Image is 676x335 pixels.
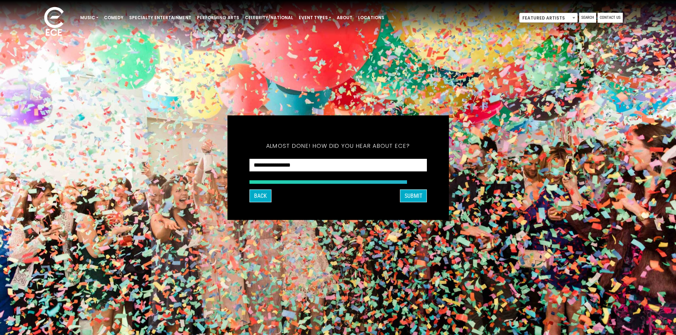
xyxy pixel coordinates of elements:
a: Performing Arts [194,12,242,24]
a: Search [579,13,596,23]
a: Locations [355,12,387,24]
a: About [334,12,355,24]
button: Back [249,189,271,202]
a: Comedy [101,12,126,24]
span: Featured Artists [520,13,577,23]
a: Contact Us [598,13,623,23]
img: ece_new_logo_whitev2-1.png [36,5,72,39]
h5: Almost done! How did you hear about ECE? [249,133,427,158]
button: SUBMIT [400,189,427,202]
a: Specialty Entertainment [126,12,194,24]
span: Featured Artists [519,13,578,23]
a: Event Types [296,12,334,24]
select: How did you hear about ECE [249,158,427,172]
a: Celebrity/National [242,12,296,24]
a: Music [77,12,101,24]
